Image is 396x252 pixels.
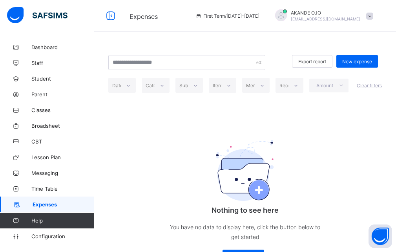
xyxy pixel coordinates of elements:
span: Time Table [31,186,94,192]
span: [EMAIL_ADDRESS][DOMAIN_NAME] [291,17,360,21]
span: Staff [31,60,94,66]
span: Student [31,75,94,82]
img: safsims [7,7,68,24]
span: Messaging [31,170,94,176]
span: Export report [298,59,326,64]
span: CBT [31,138,94,145]
p: Nothing to see here [167,206,324,214]
p: You have no data to display here, click the button below to get started [167,222,324,242]
span: AKANDE OJO [291,10,360,16]
span: Classes [31,107,94,113]
div: Receipt [279,78,296,93]
button: Open asap [369,224,392,248]
span: Configuration [31,233,94,239]
span: Help [31,217,94,224]
img: folderEmpty.bebdf44f5ef50761fb8716d47b4ccb7a.svg [216,140,275,201]
div: Date [112,78,123,93]
div: Merchant [246,78,267,93]
span: Lesson Plan [31,154,94,160]
span: Expenses [130,13,158,20]
span: Parent [31,91,94,97]
span: session/term information [195,13,259,19]
span: Dashboard [31,44,94,50]
span: Clear filters [357,83,382,88]
span: Amount [315,83,335,88]
div: Subhead [179,78,199,93]
div: Category [146,78,166,93]
span: Expenses [33,201,94,208]
div: AKANDEOJO [267,9,377,22]
span: Broadsheet [31,123,94,129]
span: New expense [342,59,372,64]
div: Item [213,78,222,93]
